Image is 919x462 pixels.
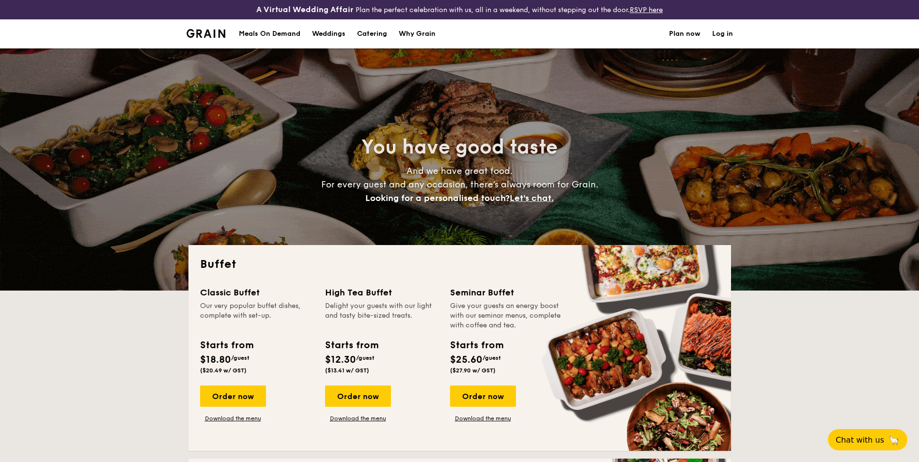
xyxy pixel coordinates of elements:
[306,19,351,48] a: Weddings
[200,286,313,299] div: Classic Buffet
[200,354,231,366] span: $18.80
[200,301,313,330] div: Our very popular buffet dishes, complete with set-up.
[393,19,441,48] a: Why Grain
[187,29,226,38] img: Grain
[450,286,563,299] div: Seminar Buffet
[321,166,598,203] span: And we have great food. For every guest and any occasion, there’s always room for Grain.
[356,354,374,361] span: /guest
[325,354,356,366] span: $12.30
[200,338,253,353] div: Starts from
[200,415,266,422] a: Download the menu
[325,385,391,407] div: Order now
[828,429,907,450] button: Chat with us🦙
[450,367,496,374] span: ($27.90 w/ GST)
[483,354,501,361] span: /guest
[325,367,369,374] span: ($13.41 w/ GST)
[231,354,249,361] span: /guest
[712,19,733,48] a: Log in
[233,19,306,48] a: Meals On Demand
[200,257,719,272] h2: Buffet
[187,29,226,38] a: Logotype
[325,286,438,299] div: High Tea Buffet
[200,367,247,374] span: ($20.49 w/ GST)
[351,19,393,48] a: Catering
[510,193,554,203] span: Let's chat.
[888,434,900,446] span: 🦙
[181,4,739,15] div: Plan the perfect celebration with us, all in a weekend, without stepping out the door.
[365,193,510,203] span: Looking for a personalised touch?
[450,354,483,366] span: $25.60
[450,385,516,407] div: Order now
[200,385,266,407] div: Order now
[836,435,884,445] span: Chat with us
[325,338,378,353] div: Starts from
[256,4,354,15] h4: A Virtual Wedding Affair
[312,19,345,48] div: Weddings
[450,301,563,330] div: Give your guests an energy boost with our seminar menus, complete with coffee and tea.
[361,136,558,159] span: You have good taste
[669,19,701,48] a: Plan now
[399,19,436,48] div: Why Grain
[325,301,438,330] div: Delight your guests with our light and tasty bite-sized treats.
[450,415,516,422] a: Download the menu
[630,6,663,14] a: RSVP here
[239,19,300,48] div: Meals On Demand
[325,415,391,422] a: Download the menu
[450,338,503,353] div: Starts from
[357,19,387,48] h1: Catering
